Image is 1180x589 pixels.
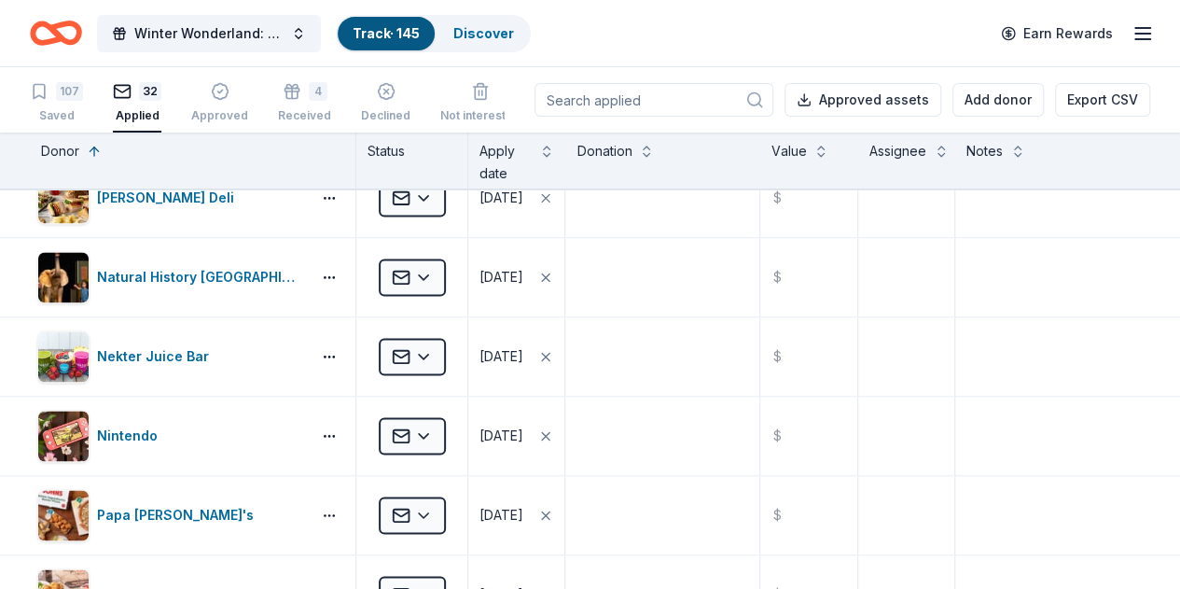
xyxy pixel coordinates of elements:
[479,140,532,185] div: Apply date
[97,345,216,368] div: Nekter Juice Bar
[38,331,89,382] img: Image for Nekter Juice Bar
[361,75,410,133] button: Declined
[468,159,564,237] button: [DATE]
[468,397,564,475] button: [DATE]
[534,83,773,117] input: Search applied
[56,82,83,101] div: 107
[38,411,89,461] img: Image for Nintendo
[468,476,564,554] button: [DATE]
[38,252,89,302] img: Image for Natural History Museum of Utah
[966,140,1003,162] div: Notes
[440,75,521,133] button: Not interested
[278,108,331,123] div: Received
[356,133,468,189] div: Status
[113,108,161,123] div: Applied
[468,317,564,396] button: [DATE]
[139,82,161,101] div: 32
[113,75,161,133] button: 32Applied
[97,187,242,209] div: [PERSON_NAME] Deli
[191,108,248,123] div: Approved
[869,140,926,162] div: Assignee
[479,504,523,526] div: [DATE]
[30,108,83,123] div: Saved
[30,75,83,133] button: 107Saved
[1055,83,1150,117] button: Export CSV
[468,238,564,316] button: [DATE]
[97,266,303,288] div: Natural History [GEOGRAPHIC_DATA][US_STATE]
[353,25,420,41] a: Track· 145
[97,504,261,526] div: Papa [PERSON_NAME]'s
[37,172,303,224] button: Image for McAlister's Deli[PERSON_NAME] Deli
[309,82,327,101] div: 4
[97,425,165,447] div: Nintendo
[191,75,248,133] button: Approved
[97,15,321,52] button: Winter Wonderland: School Literacy Parent Night
[440,108,521,123] div: Not interested
[479,345,523,368] div: [DATE]
[38,490,89,540] img: Image for Papa John's
[37,410,303,462] button: Image for NintendoNintendo
[361,108,410,123] div: Declined
[37,489,303,541] button: Image for Papa John'sPapa [PERSON_NAME]'s
[576,140,632,162] div: Donation
[479,425,523,447] div: [DATE]
[952,83,1044,117] button: Add donor
[336,15,531,52] button: Track· 145Discover
[453,25,514,41] a: Discover
[990,17,1124,50] a: Earn Rewards
[37,330,303,383] button: Image for Nekter Juice BarNekter Juice Bar
[30,11,82,55] a: Home
[278,75,331,133] button: 4Received
[38,173,89,223] img: Image for McAlister's Deli
[784,83,941,117] button: Approved assets
[37,251,303,303] button: Image for Natural History Museum of UtahNatural History [GEOGRAPHIC_DATA][US_STATE]
[479,187,523,209] div: [DATE]
[134,22,284,45] span: Winter Wonderland: School Literacy Parent Night
[479,266,523,288] div: [DATE]
[771,140,806,162] div: Value
[41,140,79,162] div: Donor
